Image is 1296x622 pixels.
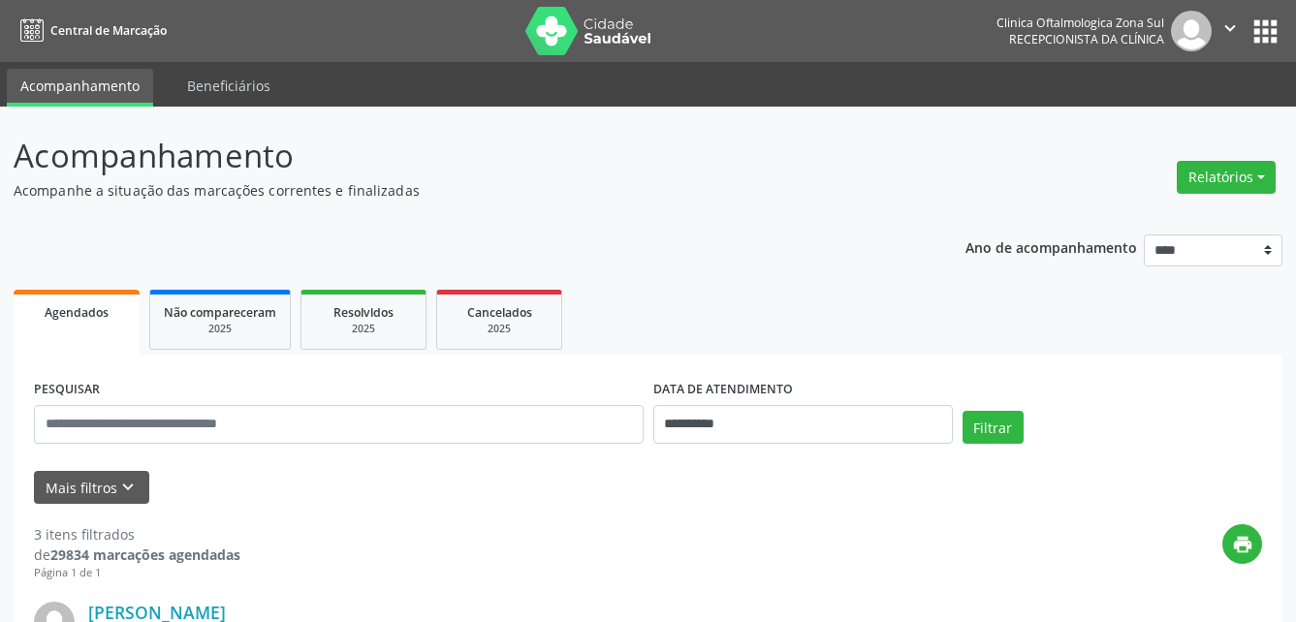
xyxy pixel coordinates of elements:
div: 2025 [164,322,276,336]
div: 3 itens filtrados [34,524,240,544]
button: Relatórios [1177,161,1276,194]
div: 2025 [451,322,548,336]
p: Acompanhe a situação das marcações correntes e finalizadas [14,180,901,201]
i: print [1232,534,1253,555]
span: Não compareceram [164,304,276,321]
span: Recepcionista da clínica [1009,31,1164,47]
img: img [1171,11,1212,51]
div: Página 1 de 1 [34,565,240,581]
button: Mais filtroskeyboard_arrow_down [34,471,149,505]
label: DATA DE ATENDIMENTO [653,375,793,405]
span: Cancelados [467,304,532,321]
div: Clinica Oftalmologica Zona Sul [996,15,1164,31]
a: Central de Marcação [14,15,167,47]
button:  [1212,11,1249,51]
span: Resolvidos [333,304,394,321]
span: Central de Marcação [50,22,167,39]
span: Agendados [45,304,109,321]
i:  [1219,17,1241,39]
div: 2025 [315,322,412,336]
button: apps [1249,15,1282,48]
div: de [34,544,240,565]
strong: 29834 marcações agendadas [50,545,240,564]
p: Ano de acompanhamento [965,234,1137,259]
button: Filtrar [963,411,1024,444]
button: print [1222,524,1262,564]
i: keyboard_arrow_down [117,477,139,498]
a: Beneficiários [174,69,284,103]
p: Acompanhamento [14,132,901,180]
label: PESQUISAR [34,375,100,405]
a: Acompanhamento [7,69,153,107]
